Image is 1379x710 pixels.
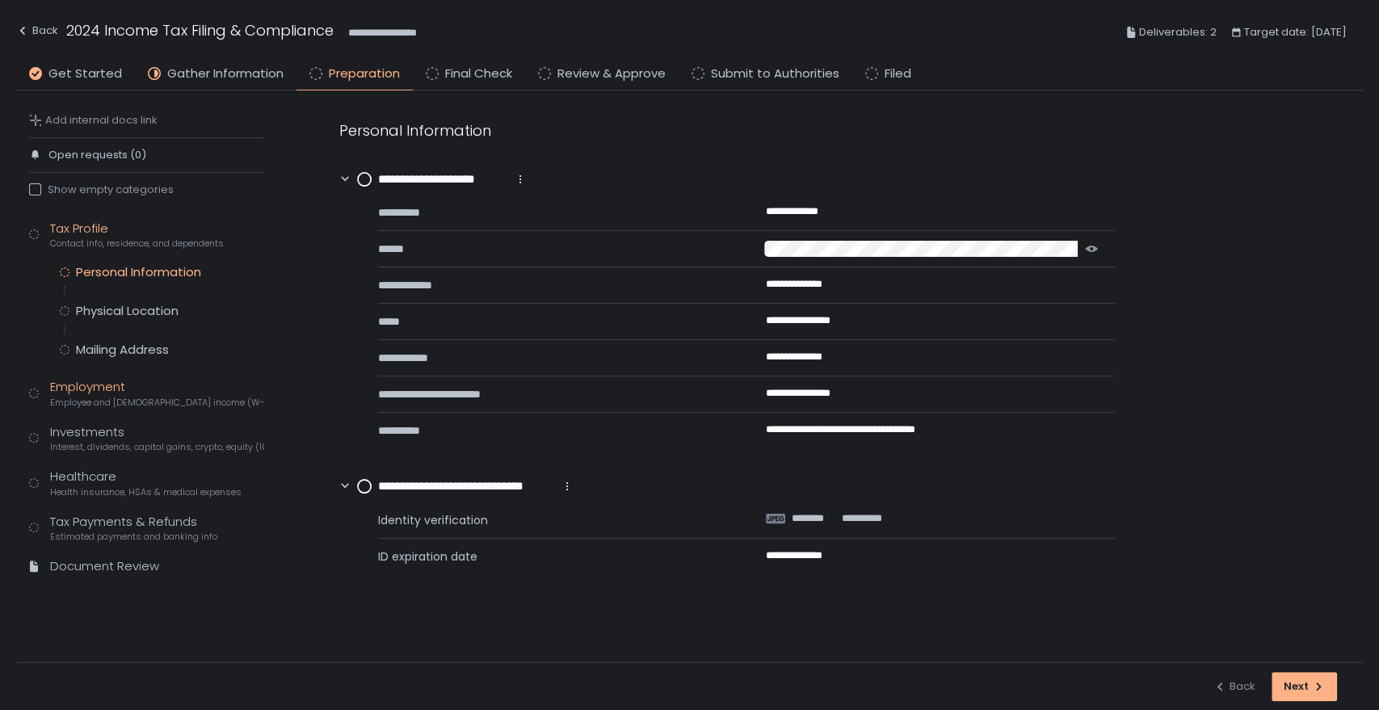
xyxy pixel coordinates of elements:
[167,65,284,83] span: Gather Information
[50,468,242,498] div: Healthcare
[48,148,146,162] span: Open requests (0)
[1284,679,1325,694] div: Next
[50,378,264,409] div: Employment
[16,19,58,46] button: Back
[1272,672,1337,701] button: Next
[76,303,179,319] div: Physical Location
[50,557,159,576] div: Document Review
[50,397,264,409] span: Employee and [DEMOGRAPHIC_DATA] income (W-2s)
[50,423,264,454] div: Investments
[50,531,217,543] span: Estimated payments and banking info
[66,19,334,41] h1: 2024 Income Tax Filing & Compliance
[50,237,224,250] span: Contact info, residence, and dependents
[29,113,158,128] button: Add internal docs link
[50,486,242,498] span: Health insurance, HSAs & medical expenses
[1213,672,1255,701] button: Back
[445,65,512,83] span: Final Check
[1213,679,1255,694] div: Back
[711,65,839,83] span: Submit to Authorities
[1244,23,1347,42] span: Target date: [DATE]
[16,21,58,40] div: Back
[50,441,264,453] span: Interest, dividends, capital gains, crypto, equity (1099s, K-1s)
[50,513,217,544] div: Tax Payments & Refunds
[557,65,666,83] span: Review & Approve
[1139,23,1217,42] span: Deliverables: 2
[378,512,727,528] span: Identity verification
[48,65,122,83] span: Get Started
[76,264,201,280] div: Personal Information
[50,220,224,250] div: Tax Profile
[339,120,1115,141] div: Personal Information
[378,548,727,565] span: ID expiration date
[76,342,169,358] div: Mailing Address
[329,65,400,83] span: Preparation
[885,65,911,83] span: Filed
